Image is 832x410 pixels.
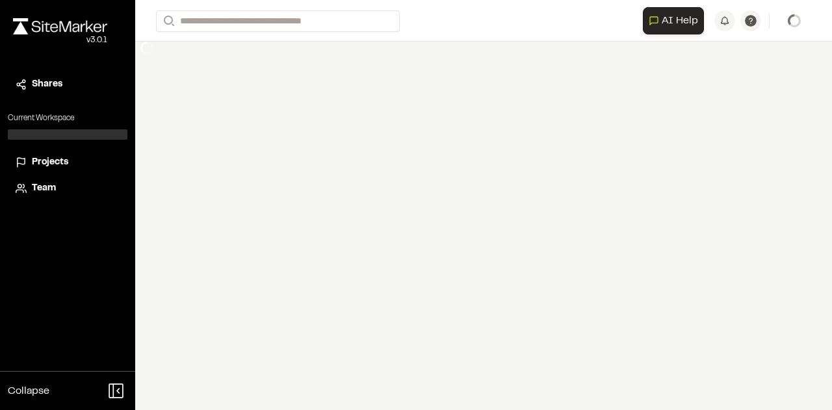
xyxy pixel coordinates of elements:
[643,7,709,34] div: Open AI Assistant
[8,112,127,124] p: Current Workspace
[16,181,120,196] a: Team
[32,77,62,92] span: Shares
[32,181,56,196] span: Team
[16,155,120,170] a: Projects
[32,155,68,170] span: Projects
[643,7,704,34] button: Open AI Assistant
[8,383,49,399] span: Collapse
[662,13,698,29] span: AI Help
[156,10,179,32] button: Search
[13,34,107,46] div: Oh geez...please don't...
[16,77,120,92] a: Shares
[13,18,107,34] img: rebrand.png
